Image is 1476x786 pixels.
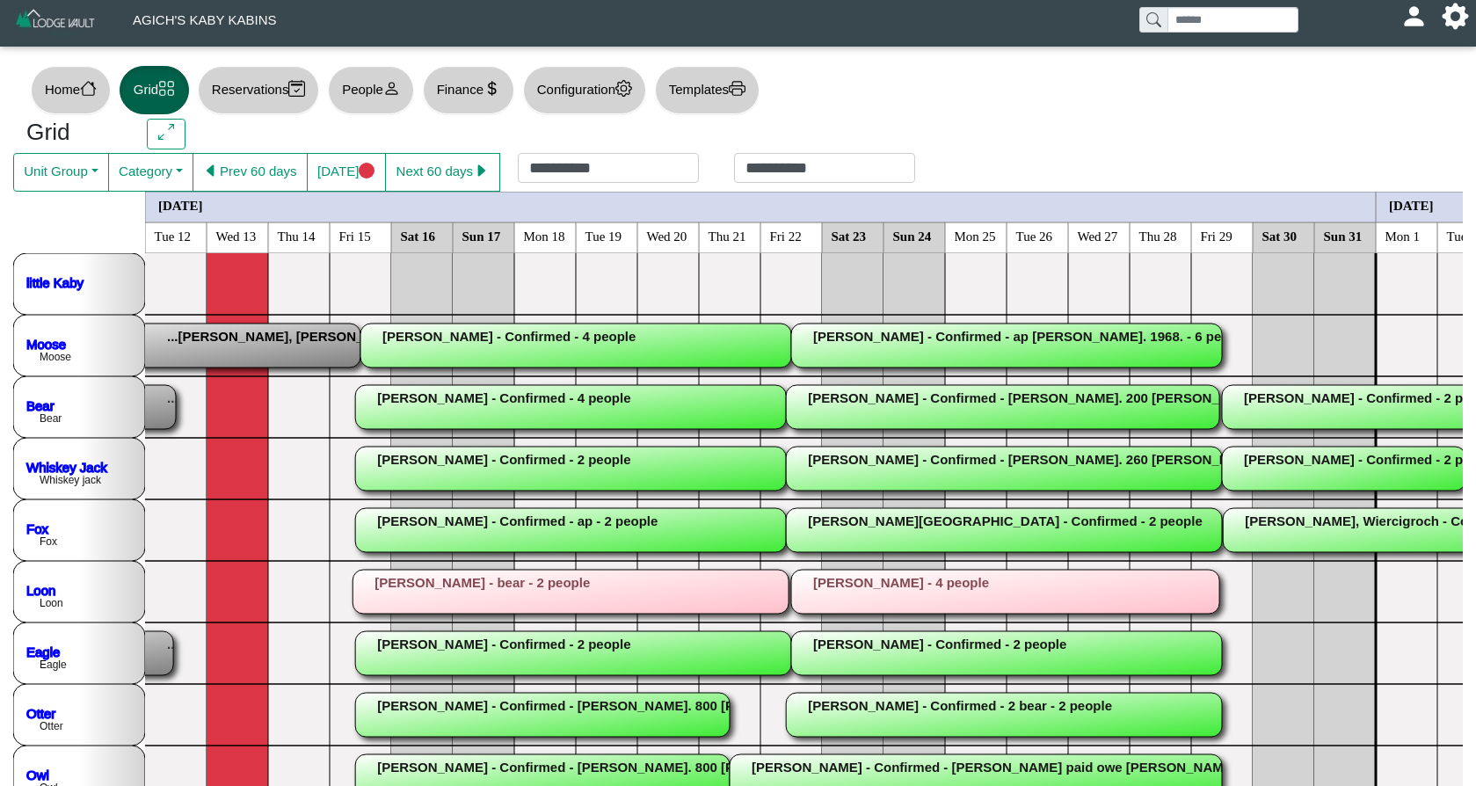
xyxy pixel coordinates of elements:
img: Z [14,7,98,38]
a: Fox [26,520,49,535]
button: [DATE]circle fill [307,153,386,192]
text: Loon [40,597,63,609]
a: Owl [26,767,49,782]
text: Eagle [40,659,67,671]
text: Thu 14 [278,229,316,243]
text: [DATE] [1389,198,1434,212]
text: Mon 1 [1385,229,1421,243]
text: Sun 31 [1324,229,1363,243]
text: Fri 29 [1201,229,1232,243]
a: Eagle [26,644,60,659]
text: Tue 12 [155,229,192,243]
text: Tue 19 [585,229,622,243]
svg: grid [158,80,175,97]
h3: Grid [26,119,120,147]
svg: search [1146,12,1160,26]
a: Loon [26,582,55,597]
button: Gridgrid [120,66,189,114]
a: Bear [26,397,55,412]
text: Thu 21 [709,229,746,243]
svg: caret left fill [203,163,220,179]
text: Fri 22 [770,229,802,243]
text: Fri 15 [339,229,371,243]
svg: circle fill [359,163,375,179]
text: Sat 16 [401,229,436,243]
a: Whiskey Jack [26,459,107,474]
button: caret left fillPrev 60 days [193,153,308,192]
button: Templatesprinter [655,66,760,114]
text: [DATE] [158,198,203,212]
text: Mon 25 [955,229,996,243]
button: Reservationscalendar2 check [198,66,319,114]
svg: gear [615,80,632,97]
text: Wed 27 [1078,229,1118,243]
svg: person [383,80,400,97]
input: Check out [734,153,915,183]
a: Otter [26,705,55,720]
button: Peopleperson [328,66,413,114]
svg: arrows angle expand [158,124,175,141]
text: Thu 28 [1139,229,1177,243]
text: Sun 17 [462,229,501,243]
text: Sat 30 [1262,229,1298,243]
text: Whiskey jack [40,474,102,486]
button: Homehouse [31,66,111,114]
button: Configurationgear [523,66,646,114]
svg: house [80,80,97,97]
text: Sun 24 [893,229,932,243]
a: Moose [26,336,66,351]
text: Wed 20 [647,229,687,243]
a: little Kaby [26,274,84,289]
text: Tue 26 [1016,229,1053,243]
button: Financecurrency dollar [423,66,514,114]
text: Wed 13 [216,229,257,243]
button: Next 60 dayscaret right fill [385,153,500,192]
text: Sat 23 [832,229,867,243]
button: arrows angle expand [147,119,185,150]
svg: calendar2 check [288,80,305,97]
text: Moose [40,351,71,363]
text: Otter [40,720,63,732]
svg: gear fill [1449,10,1462,23]
input: Check in [518,153,699,183]
svg: caret right fill [473,163,490,179]
text: Bear [40,412,62,425]
text: Mon 18 [524,229,565,243]
button: Category [108,153,193,192]
svg: printer [729,80,745,97]
svg: currency dollar [484,80,500,97]
svg: person fill [1407,10,1421,23]
button: Unit Group [13,153,109,192]
text: Fox [40,535,57,548]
